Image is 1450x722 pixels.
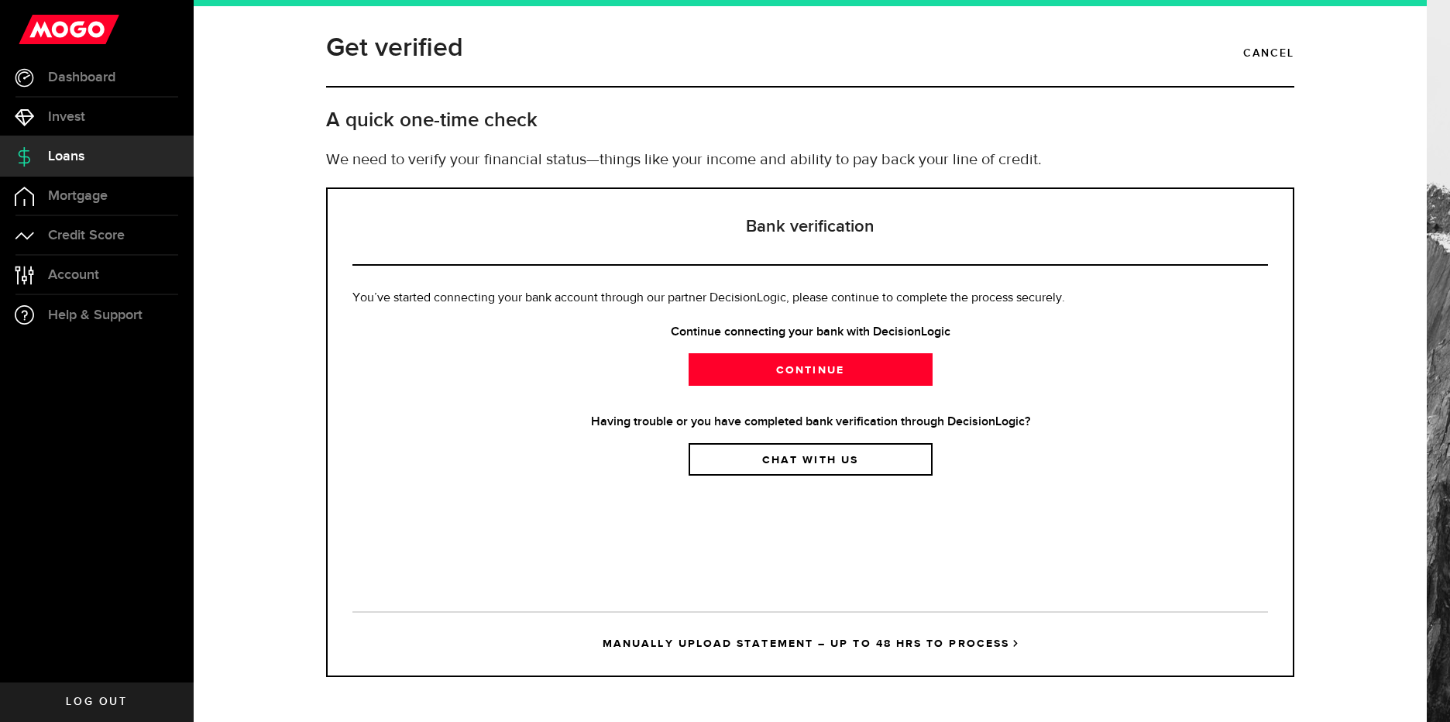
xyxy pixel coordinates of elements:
h1: Get verified [326,28,463,68]
span: Help & Support [48,308,143,322]
p: We need to verify your financial status—things like your income and ability to pay back your line... [326,149,1294,172]
span: Mortgage [48,189,108,203]
a: Chat with us [689,443,933,476]
strong: Having trouble or you have completed bank verification through DecisionLogic? [352,413,1268,431]
a: Cancel [1243,40,1294,67]
span: Dashboard [48,70,115,84]
strong: Continue connecting your bank with DecisionLogic [352,323,1268,342]
iframe: LiveChat chat widget [1385,657,1450,722]
span: Log out [66,696,127,707]
h3: Bank verification [352,189,1268,266]
h2: A quick one-time check [326,108,1294,133]
span: Invest [48,110,85,124]
a: Continue [689,353,933,386]
span: Loans [48,150,84,163]
span: Account [48,268,99,282]
span: Credit Score [48,229,125,242]
span: You’ve started connecting your bank account through our partner DecisionLogic, please continue to... [352,292,1065,304]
